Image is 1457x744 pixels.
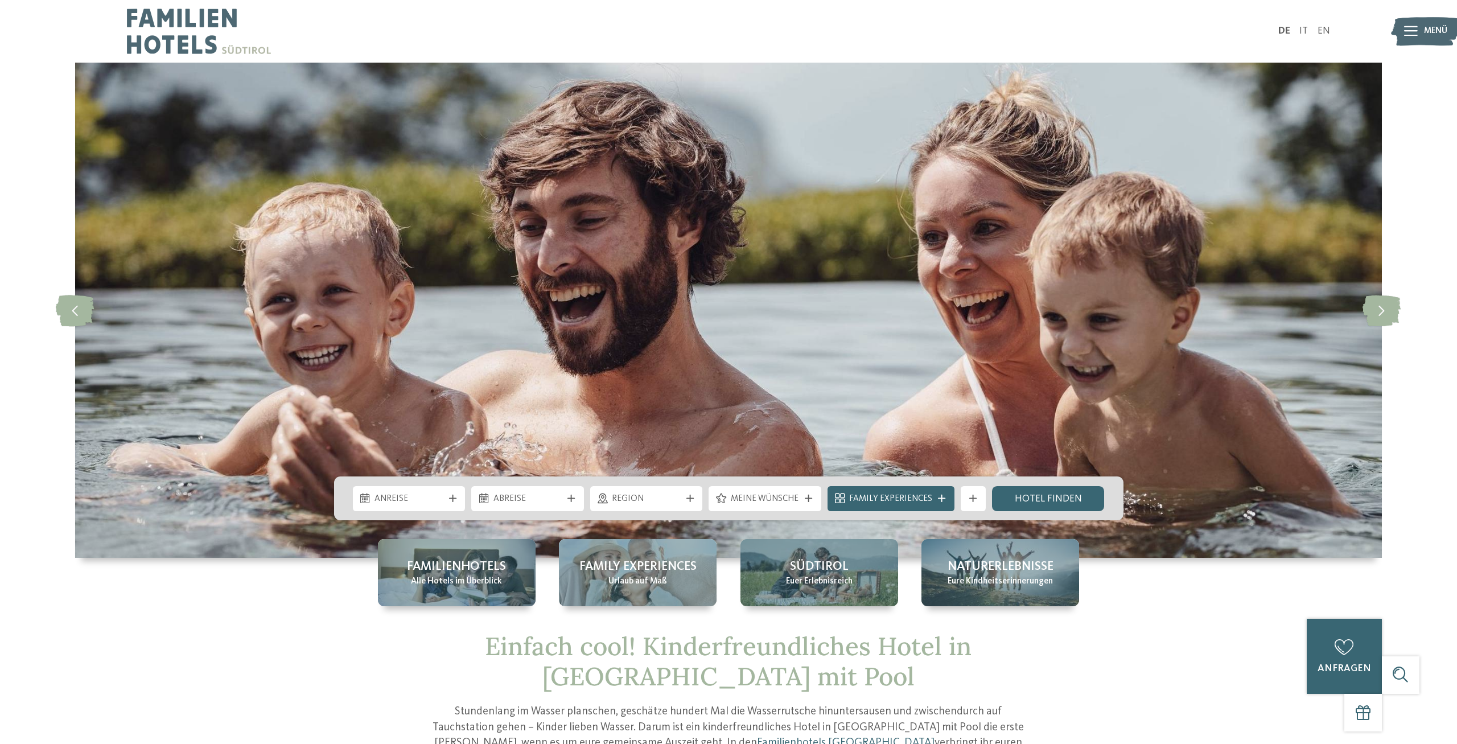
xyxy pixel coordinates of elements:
[790,558,849,576] span: Südtirol
[1318,26,1330,36] a: EN
[579,558,697,576] span: Family Experiences
[612,493,681,505] span: Region
[1424,25,1447,38] span: Menü
[1299,26,1308,36] a: IT
[948,576,1053,588] span: Eure Kindheitserinnerungen
[1318,664,1371,673] span: anfragen
[559,539,717,606] a: Kinderfreundliches Hotel in Südtirol mit Pool gesucht? Family Experiences Urlaub auf Maß
[493,493,562,505] span: Abreise
[786,576,853,588] span: Euer Erlebnisreich
[948,558,1053,576] span: Naturerlebnisse
[921,539,1079,606] a: Kinderfreundliches Hotel in Südtirol mit Pool gesucht? Naturerlebnisse Eure Kindheitserinnerungen
[992,486,1105,511] a: Hotel finden
[740,539,898,606] a: Kinderfreundliches Hotel in Südtirol mit Pool gesucht? Südtirol Euer Erlebnisreich
[75,63,1382,558] img: Kinderfreundliches Hotel in Südtirol mit Pool gesucht?
[407,558,506,576] span: Familienhotels
[1307,619,1382,694] a: anfragen
[731,493,800,505] span: Meine Wünsche
[374,493,443,505] span: Anreise
[378,539,536,606] a: Kinderfreundliches Hotel in Südtirol mit Pool gesucht? Familienhotels Alle Hotels im Überblick
[1278,26,1290,36] a: DE
[411,576,502,588] span: Alle Hotels im Überblick
[608,576,667,588] span: Urlaub auf Maß
[849,493,932,505] span: Family Experiences
[485,630,972,692] span: Einfach cool! Kinderfreundliches Hotel in [GEOGRAPHIC_DATA] mit Pool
